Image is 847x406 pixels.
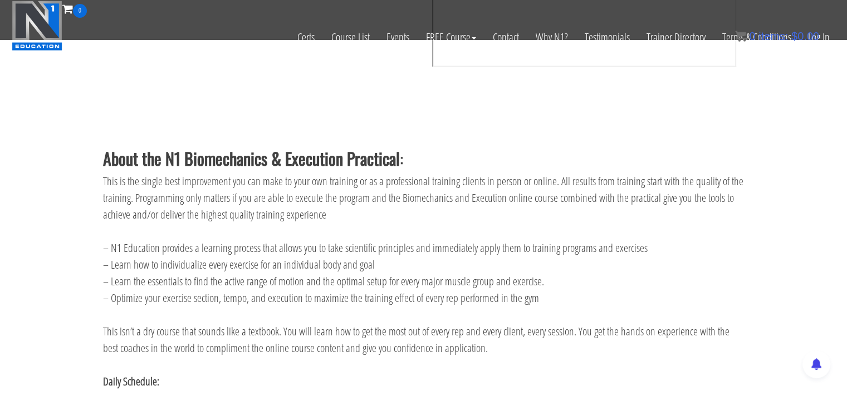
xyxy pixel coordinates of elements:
[749,30,755,42] span: 0
[73,4,87,18] span: 0
[62,1,87,16] a: 0
[103,146,400,171] strong: About the N1 Biomechanics & Execution Practical
[103,149,745,167] h2: :
[103,323,745,357] p: This isn’t a dry course that sounds like a textbook. You will learn how to get the most out of ev...
[735,31,746,42] img: icon11.png
[735,30,819,42] a: 0 items: $0.00
[527,18,576,57] a: Why N1?
[289,18,323,57] a: Certs
[378,18,418,57] a: Events
[484,18,527,57] a: Contact
[714,18,800,57] a: Terms & Conditions
[576,18,638,57] a: Testimonials
[103,374,159,389] strong: Daily Schedule:
[758,30,788,42] span: items:
[800,18,838,57] a: Log In
[12,1,62,51] img: n1-education
[638,18,714,57] a: Trainer Directory
[791,30,819,42] bdi: 0.00
[791,30,797,42] span: $
[418,18,484,57] a: FREE Course
[103,240,745,306] p: – N1 Education provides a learning process that allows you to take scientific principles and imme...
[103,173,745,223] p: This is the single best improvement you can make to your own training or as a professional traini...
[323,18,378,57] a: Course List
